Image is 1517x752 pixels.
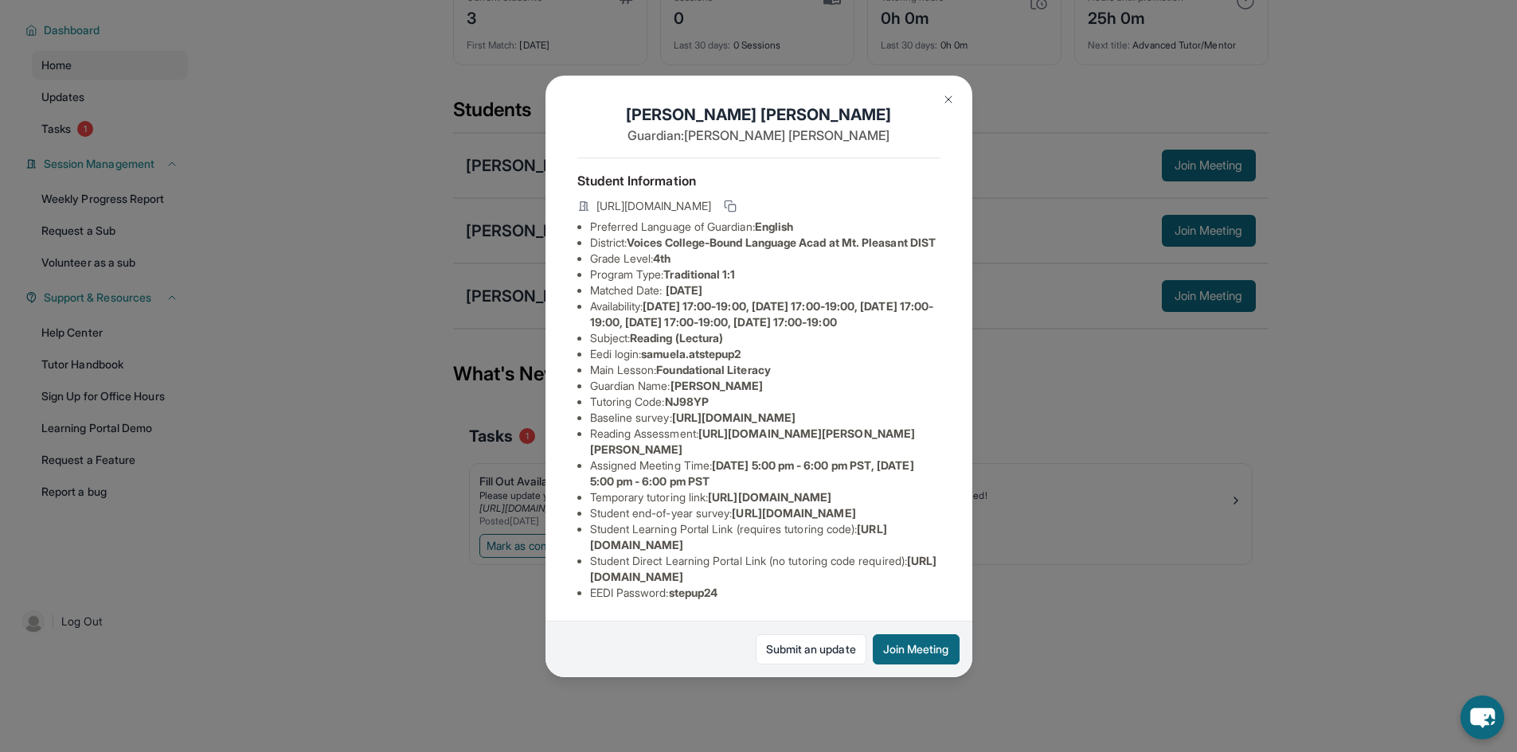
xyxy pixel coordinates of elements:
[577,171,940,190] h4: Student Information
[590,489,940,505] li: Temporary tutoring link :
[590,378,940,394] li: Guardian Name :
[590,235,940,251] li: District:
[755,220,794,233] span: English
[665,395,709,408] span: NJ98YP
[590,426,940,458] li: Reading Assessment :
[590,219,940,235] li: Preferred Language of Guardian:
[577,103,940,126] h1: [PERSON_NAME] [PERSON_NAME]
[590,553,940,585] li: Student Direct Learning Portal Link (no tutoring code required) :
[590,394,940,410] li: Tutoring Code :
[590,585,940,601] li: EEDI Password :
[590,267,940,282] li: Program Type:
[590,346,940,362] li: Eedi login :
[663,267,735,281] span: Traditional 1:1
[577,126,940,145] p: Guardian: [PERSON_NAME] [PERSON_NAME]
[590,298,940,330] li: Availability:
[590,410,940,426] li: Baseline survey :
[596,198,711,214] span: [URL][DOMAIN_NAME]
[641,347,741,360] span: samuela.atstepup2
[721,197,740,216] button: Copy link
[708,490,831,504] span: [URL][DOMAIN_NAME]
[672,411,796,424] span: [URL][DOMAIN_NAME]
[630,331,723,345] span: Reading (Lectura)
[666,283,702,297] span: [DATE]
[590,282,940,298] li: Matched Date:
[873,634,960,664] button: Join Meeting
[590,458,914,488] span: [DATE] 5:00 pm - 6:00 pm PST, [DATE] 5:00 pm - 6:00 pm PST
[590,521,940,553] li: Student Learning Portal Link (requires tutoring code) :
[671,379,764,392] span: [PERSON_NAME]
[590,427,916,456] span: [URL][DOMAIN_NAME][PERSON_NAME][PERSON_NAME]
[732,506,855,520] span: [URL][DOMAIN_NAME]
[669,586,718,599] span: stepup24
[656,363,770,376] span: Foundational Literacy
[590,330,940,346] li: Subject :
[653,251,671,265] span: 4th
[942,93,955,106] img: Close Icon
[590,458,940,489] li: Assigned Meeting Time :
[590,251,940,267] li: Grade Level:
[1460,696,1504,739] button: chat-button
[590,362,940,378] li: Main Lesson :
[627,236,936,249] span: Voices College-Bound Language Acad at Mt. Pleasant DIST
[590,299,934,329] span: [DATE] 17:00-19:00, [DATE] 17:00-19:00, [DATE] 17:00-19:00, [DATE] 17:00-19:00, [DATE] 17:00-19:00
[756,634,866,664] a: Submit an update
[590,505,940,521] li: Student end-of-year survey :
